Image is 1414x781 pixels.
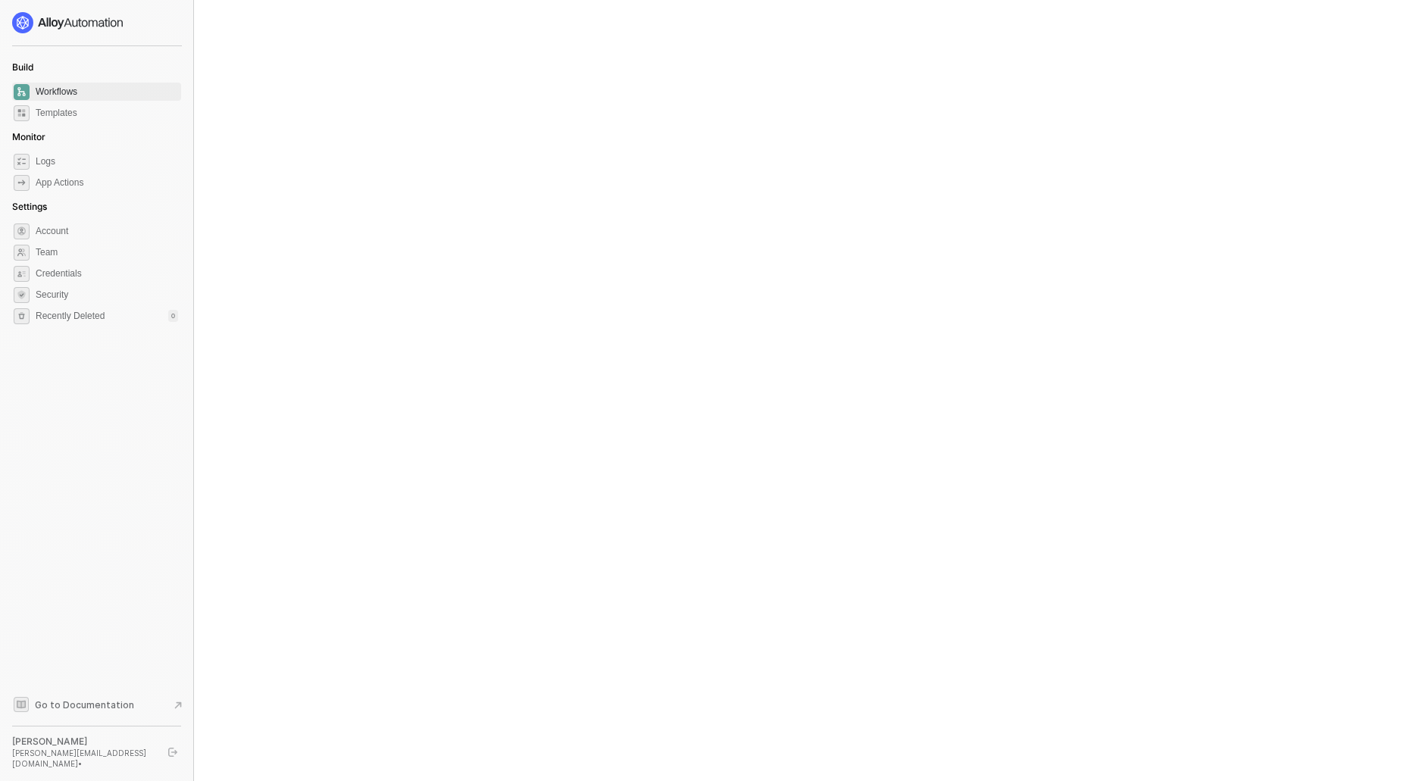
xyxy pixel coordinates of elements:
span: icon-logs [14,154,30,170]
div: 0 [168,310,178,322]
span: marketplace [14,105,30,121]
div: App Actions [36,177,83,189]
span: document-arrow [170,698,186,713]
span: Account [36,222,178,240]
span: Credentials [36,264,178,283]
img: logo [12,12,124,33]
span: Security [36,286,178,304]
span: Build [12,61,33,73]
span: settings [14,223,30,239]
span: Workflows [36,83,178,101]
span: security [14,287,30,303]
span: Recently Deleted [36,310,105,323]
a: Knowledge Base [12,695,182,714]
span: dashboard [14,84,30,100]
span: team [14,245,30,261]
span: credentials [14,266,30,282]
span: Monitor [12,131,45,142]
span: Settings [12,201,47,212]
span: documentation [14,697,29,712]
span: Logs [36,152,178,170]
span: logout [168,748,177,757]
span: Go to Documentation [35,698,134,711]
div: [PERSON_NAME] [12,736,155,748]
span: Team [36,243,178,261]
a: logo [12,12,181,33]
span: icon-app-actions [14,175,30,191]
span: settings [14,308,30,324]
div: [PERSON_NAME][EMAIL_ADDRESS][DOMAIN_NAME] • [12,748,155,769]
span: Templates [36,104,178,122]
